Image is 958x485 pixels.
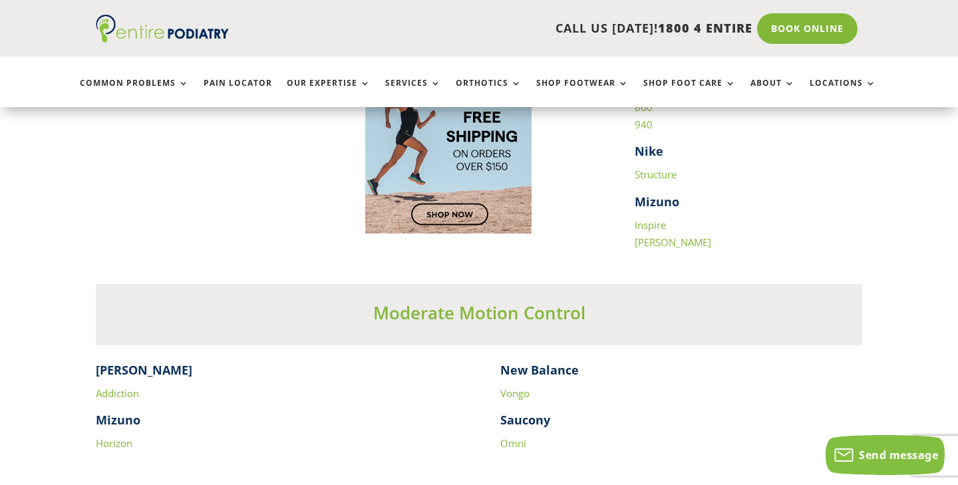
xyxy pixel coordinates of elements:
[80,79,189,107] a: Common Problems
[635,218,666,232] a: Inspire
[750,79,795,107] a: About
[272,20,752,37] p: CALL US [DATE]!
[456,79,522,107] a: Orthotics
[96,436,132,450] a: Horizon
[500,412,862,435] h4: Saucony
[643,79,736,107] a: Shop Foot Care
[635,168,677,181] a: Structure
[635,194,679,210] strong: Mizuno
[635,143,663,159] strong: Nike
[500,362,862,385] h4: New Balance
[96,15,229,43] img: logo (1)
[385,79,441,107] a: Services
[536,79,629,107] a: Shop Footwear
[658,20,752,36] span: 1800 4 ENTIRE
[96,301,862,331] h3: Moderate Motion Control
[287,79,371,107] a: Our Expertise
[810,79,876,107] a: Locations
[96,387,139,400] a: Addiction
[204,79,272,107] a: Pain Locator
[826,435,945,475] button: Send message
[859,448,938,462] span: Send message
[635,100,653,114] a: 860
[757,13,858,44] a: Book Online
[96,362,458,385] h4: [PERSON_NAME]
[96,412,458,435] h4: Mizuno
[635,236,711,249] a: [PERSON_NAME]
[96,32,229,45] a: Entire Podiatry
[500,387,530,400] a: Vongo
[635,118,653,131] a: 940
[500,436,526,450] a: Omni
